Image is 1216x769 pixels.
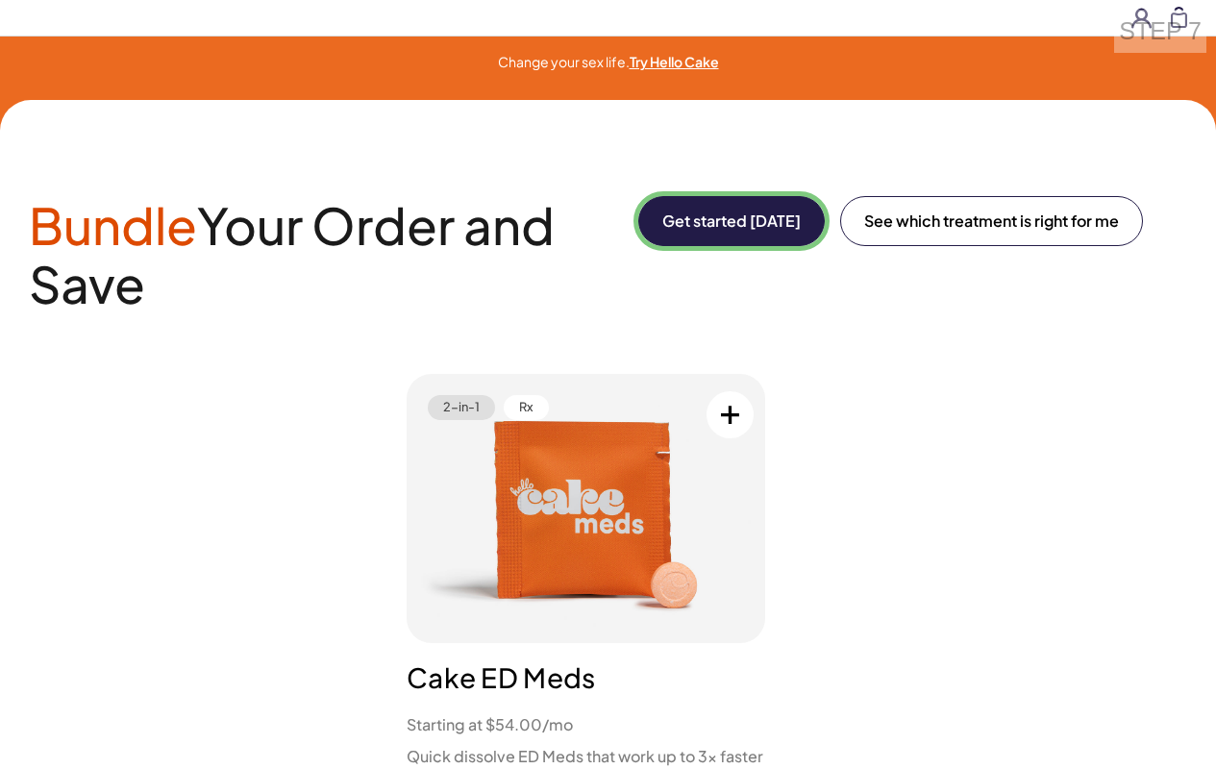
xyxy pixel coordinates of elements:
[504,395,549,420] span: Rx
[638,196,825,246] button: Get started [DATE]
[840,196,1143,246] a: See which treatment is right for me
[29,196,615,312] h2: Your Order and Save
[407,712,765,736] li: Starting at $54.00/mo
[1114,10,1206,53] div: STEP 7
[407,658,765,697] h3: Cake ED Meds
[29,193,197,257] span: Bundle
[428,395,495,420] span: 2-in-1
[630,53,719,70] a: Try Hello Cake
